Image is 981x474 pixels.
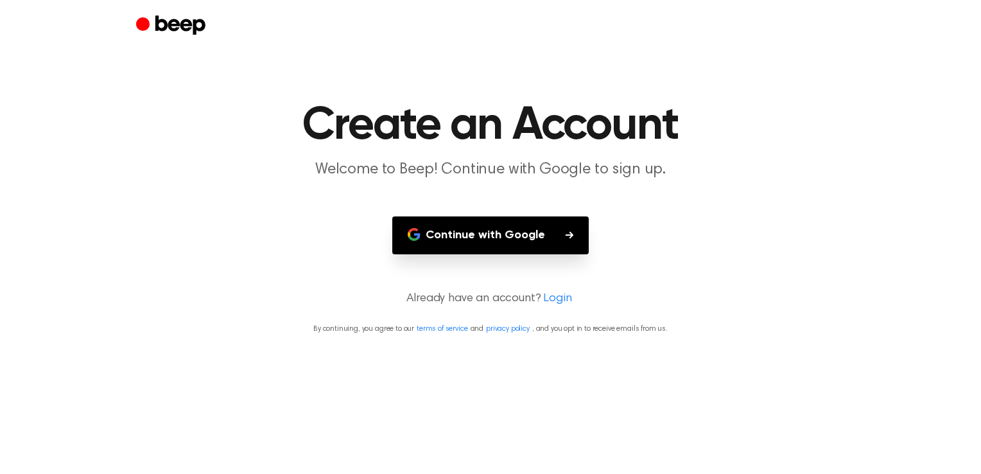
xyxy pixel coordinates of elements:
[392,216,589,254] button: Continue with Google
[543,290,571,308] a: Login
[244,159,737,180] p: Welcome to Beep! Continue with Google to sign up.
[486,325,530,333] a: privacy policy
[15,290,966,308] p: Already have an account?
[417,325,467,333] a: terms of service
[136,13,209,39] a: Beep
[162,103,819,149] h1: Create an Account
[15,323,966,335] p: By continuing, you agree to our and , and you opt in to receive emails from us.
